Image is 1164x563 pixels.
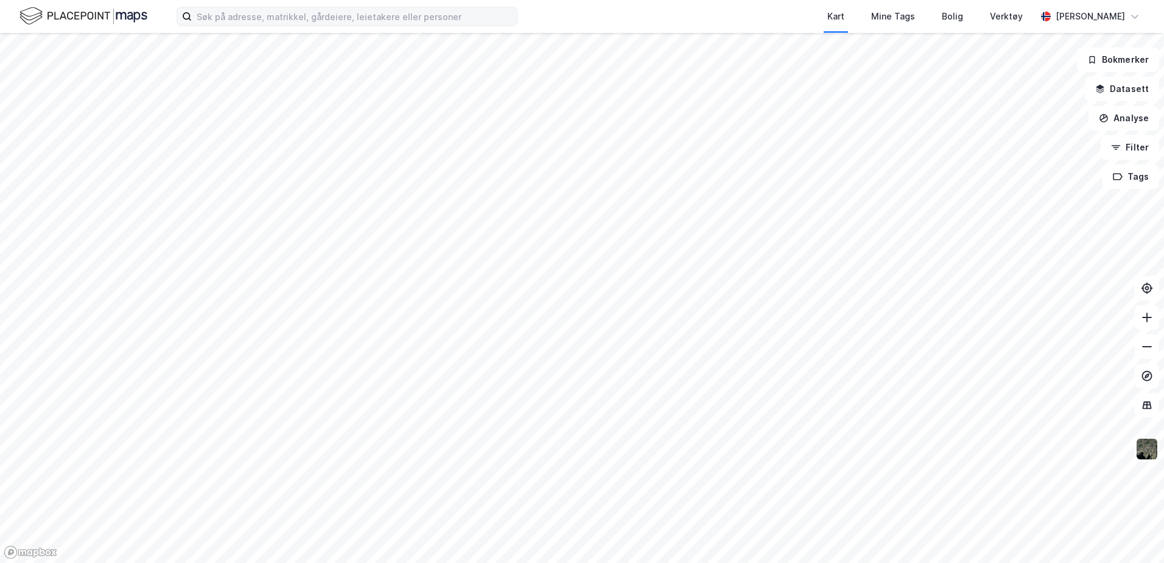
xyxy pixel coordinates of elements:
img: logo.f888ab2527a4732fd821a326f86c7f29.svg [19,5,147,27]
img: 9k= [1135,437,1159,461]
button: Bokmerker [1077,48,1159,72]
div: Verktøy [990,9,1023,24]
input: Søk på adresse, matrikkel, gårdeiere, leietakere eller personer [192,7,517,26]
button: Tags [1103,165,1159,189]
button: Analyse [1089,106,1159,130]
div: [PERSON_NAME] [1056,9,1125,24]
div: Kart [827,9,844,24]
button: Filter [1101,135,1159,160]
button: Datasett [1085,77,1159,101]
iframe: Chat Widget [1103,505,1164,563]
div: Mine Tags [871,9,915,24]
div: Kontrollprogram for chat [1103,505,1164,563]
div: Bolig [942,9,963,24]
a: Mapbox homepage [4,545,57,559]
